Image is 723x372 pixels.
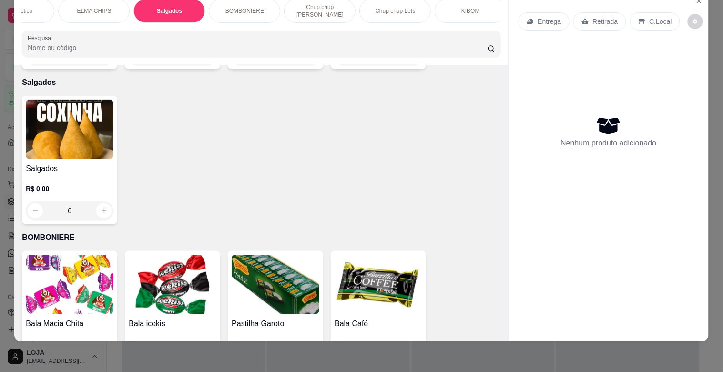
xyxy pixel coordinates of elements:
p: Salgados [157,7,182,15]
p: Chup chup Lets [375,7,415,15]
p: R$ 0,25 [335,339,422,349]
h4: Bala Macia Chita [26,318,113,330]
p: R$ 0,25 [129,339,216,349]
img: product-image [335,255,422,314]
p: R$ 0,25 [26,339,113,349]
p: Salgados [22,77,500,88]
p: R$ 0,00 [26,184,113,194]
p: Retirada [593,17,618,26]
p: BOMBONIERE [22,232,500,243]
img: product-image [26,255,113,314]
p: BOMBONIERE [225,7,264,15]
label: Pesquisa [28,34,54,42]
p: KIBOM [461,7,480,15]
img: product-image [129,255,216,314]
p: Nenhum produto adicionado [561,137,657,149]
p: C.Local [650,17,672,26]
img: product-image [232,255,319,314]
img: product-image [26,100,113,159]
p: Entrega [538,17,561,26]
h4: Salgados [26,163,113,175]
p: Chup chup [PERSON_NAME] [292,3,347,19]
button: decrease-product-quantity [688,14,703,29]
h4: Bala icekis [129,318,216,330]
h4: Bala Café [335,318,422,330]
p: R$ 2,50 [232,339,319,349]
h4: Pastilha Garoto [232,318,319,330]
p: ELMA CHIPS [77,7,111,15]
input: Pesquisa [28,43,488,52]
